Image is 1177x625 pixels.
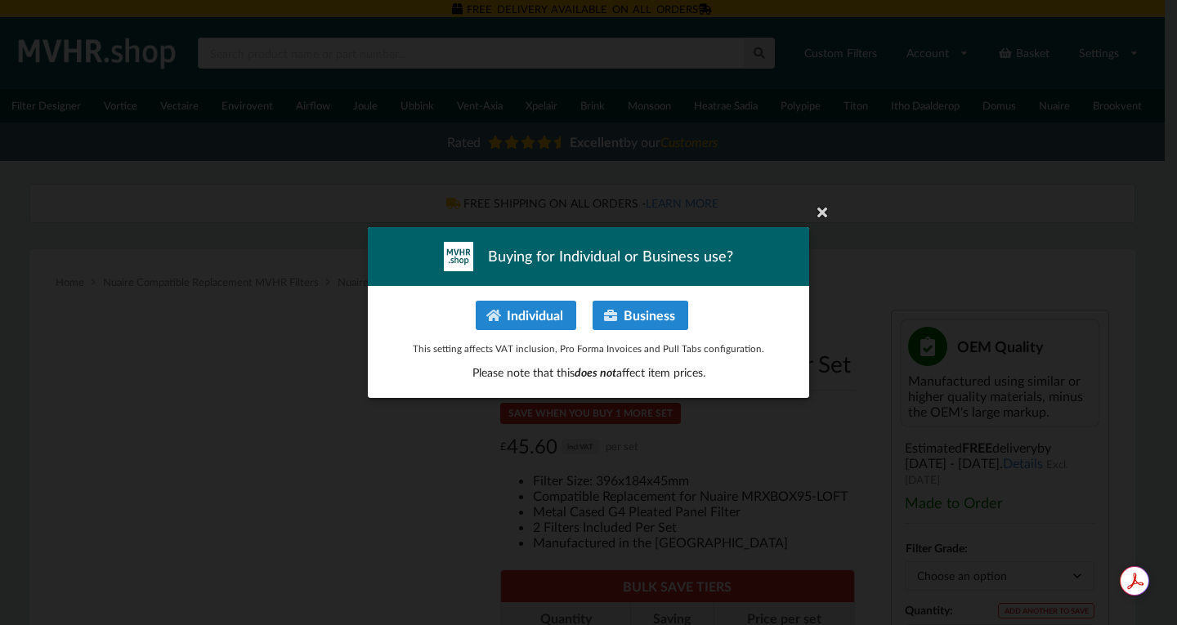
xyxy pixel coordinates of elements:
[488,246,733,266] span: Buying for Individual or Business use?
[575,365,616,379] span: does not
[593,301,688,330] button: Business
[444,242,473,271] img: mvhr-inverted.png
[476,301,576,330] button: Individual
[385,342,792,355] p: This setting affects VAT inclusion, Pro Forma Invoices and Pull Tabs configuration.
[385,364,792,381] p: Please note that this affect item prices.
